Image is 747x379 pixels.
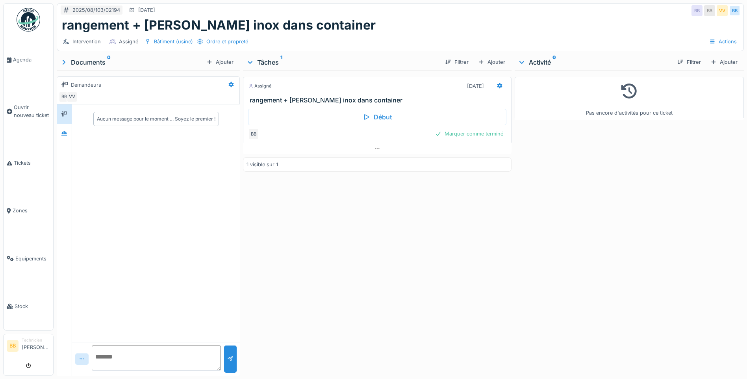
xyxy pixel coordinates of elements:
[248,109,506,125] div: Début
[706,36,740,47] div: Actions
[729,5,740,16] div: BB
[13,207,50,214] span: Zones
[707,57,741,67] div: Ajouter
[717,5,728,16] div: VV
[552,58,556,67] sup: 0
[59,91,70,102] div: BB
[248,83,272,89] div: Assigné
[280,58,282,67] sup: 1
[154,38,193,45] div: Bâtiment (usine)
[691,5,703,16] div: BB
[15,255,50,262] span: Équipements
[67,91,78,102] div: VV
[71,81,101,89] div: Demandeurs
[206,38,248,45] div: Ordre et propreté
[14,104,50,119] span: Ouvrir nouveau ticket
[72,38,101,45] div: Intervention
[14,159,50,167] span: Tickets
[119,38,138,45] div: Assigné
[518,58,671,67] div: Activité
[674,57,704,67] div: Filtrer
[4,235,53,282] a: Équipements
[4,282,53,330] a: Stock
[250,97,508,104] h3: rangement + [PERSON_NAME] inox dans container
[467,82,484,90] div: [DATE]
[17,8,40,32] img: Badge_color-CXgf-gQk.svg
[4,36,53,84] a: Agenda
[442,57,472,67] div: Filtrer
[62,18,376,33] h1: rangement + [PERSON_NAME] inox dans container
[7,340,19,352] li: BB
[203,57,237,67] div: Ajouter
[248,128,259,139] div: BB
[7,337,50,356] a: BB Technicien[PERSON_NAME]
[60,58,203,67] div: Documents
[15,303,50,310] span: Stock
[138,6,155,14] div: [DATE]
[4,84,53,139] a: Ouvrir nouveau ticket
[4,187,53,234] a: Zones
[72,6,120,14] div: 2025/08/103/02194
[247,161,278,168] div: 1 visible sur 1
[97,115,215,123] div: Aucun message pour le moment … Soyez le premier !
[4,139,53,187] a: Tickets
[107,58,111,67] sup: 0
[246,58,439,67] div: Tâches
[432,128,506,139] div: Marquer comme terminé
[475,57,508,67] div: Ajouter
[520,80,739,117] div: Pas encore d'activités pour ce ticket
[22,337,50,343] div: Technicien
[22,337,50,354] li: [PERSON_NAME]
[704,5,715,16] div: BB
[13,56,50,63] span: Agenda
